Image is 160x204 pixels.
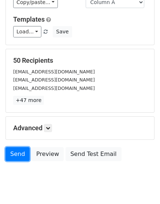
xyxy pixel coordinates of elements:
a: Load... [13,26,41,37]
a: Send [5,147,30,161]
a: +47 more [13,96,44,105]
a: Send Test Email [66,147,121,161]
a: Templates [13,15,45,23]
small: [EMAIL_ADDRESS][DOMAIN_NAME] [13,69,95,74]
small: [EMAIL_ADDRESS][DOMAIN_NAME] [13,85,95,91]
h5: 50 Recipients [13,57,147,65]
small: [EMAIL_ADDRESS][DOMAIN_NAME] [13,77,95,83]
h5: Advanced [13,124,147,132]
button: Save [53,26,72,37]
a: Preview [31,147,64,161]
